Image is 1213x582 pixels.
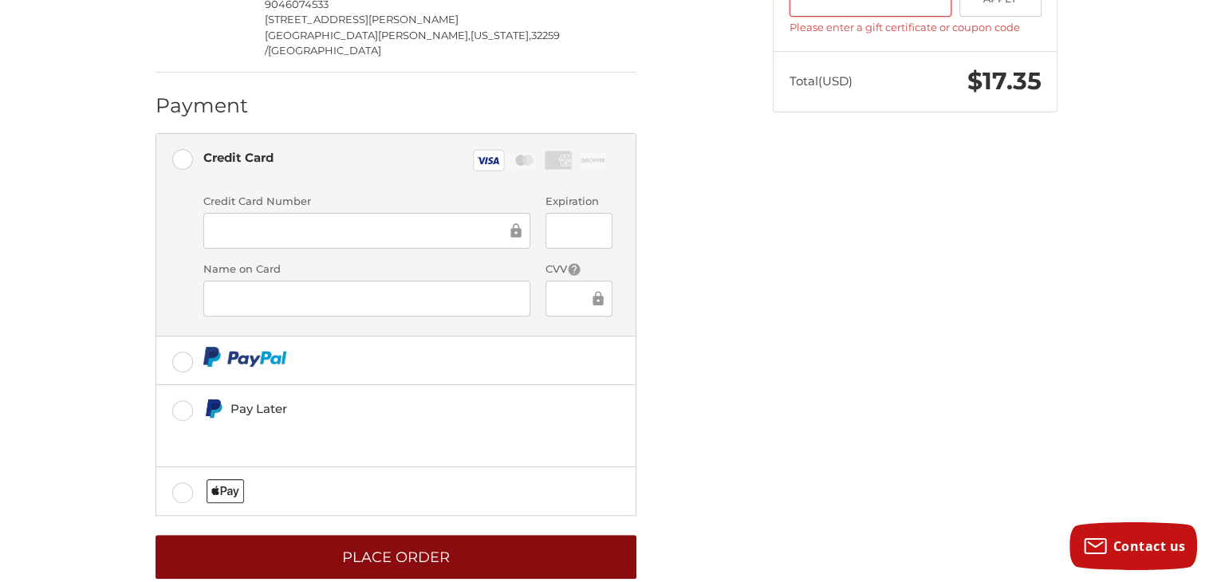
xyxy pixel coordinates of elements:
div: Credit Card [203,144,274,171]
img: PayPal icon [203,347,287,367]
img: Pay Later icon [203,399,223,419]
iframe: Secure Credit Card Frame - Cardholder Name [215,289,519,308]
span: Total (USD) [790,73,853,88]
span: Contact us [1113,537,1186,555]
iframe: Secure Credit Card Frame - CVV [557,289,589,308]
iframe: PayPal Message 1 [203,422,527,447]
img: Applepay icon [207,479,244,503]
span: [STREET_ADDRESS][PERSON_NAME] [265,13,459,26]
iframe: Secure Credit Card Frame - Credit Card Number [215,222,507,240]
label: CVV [545,262,612,277]
button: Place Order [156,535,636,579]
span: $17.35 [967,66,1042,96]
label: Credit Card Number [203,194,530,210]
label: Please enter a gift certificate or coupon code [790,21,1042,33]
button: Contact us [1069,522,1197,570]
label: Expiration [545,194,612,210]
label: Name on Card [203,262,530,277]
span: [GEOGRAPHIC_DATA] [268,44,381,57]
iframe: Secure Credit Card Frame - Expiration Date [557,222,601,240]
div: Pay Later [230,395,526,422]
span: [GEOGRAPHIC_DATA][PERSON_NAME], [265,29,471,41]
h2: Payment [156,93,249,118]
span: [US_STATE], [471,29,531,41]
